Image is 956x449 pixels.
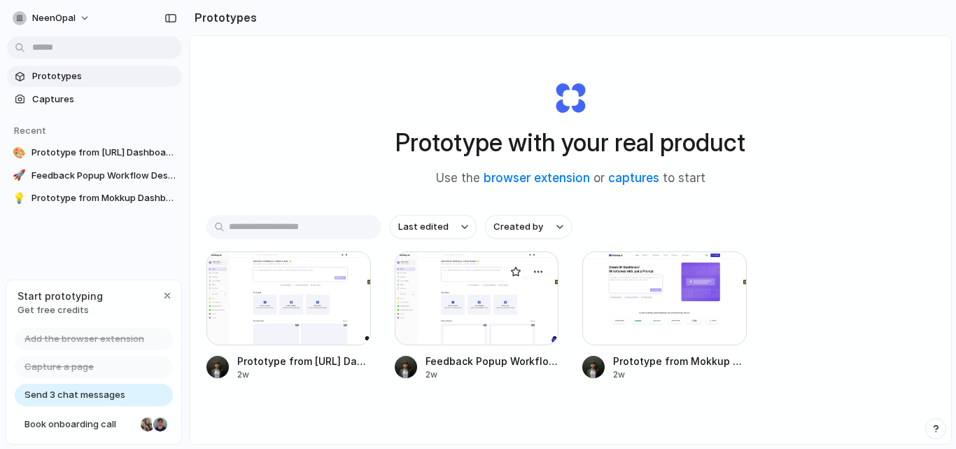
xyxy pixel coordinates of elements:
[426,368,559,381] div: 2w
[15,413,173,436] a: Book onboarding call
[24,360,94,374] span: Capture a page
[484,171,590,185] a: browser extension
[608,171,659,185] a: captures
[398,220,449,234] span: Last edited
[7,89,182,110] a: Captures
[436,170,705,188] span: Use the or to start
[17,303,103,317] span: Get free credits
[390,215,477,239] button: Last edited
[493,220,543,234] span: Created by
[237,368,371,381] div: 2w
[426,354,559,368] span: Feedback Popup Workflow Design
[485,215,572,239] button: Created by
[152,416,169,433] div: Christian Iacullo
[13,191,26,205] div: 💡
[31,191,176,205] span: Prototype from Mokkup Dashboard Wireframes
[7,142,182,163] a: 🎨Prototype from [URL] Dashboard Wireframing
[7,7,97,29] button: NeenOpal
[206,251,371,381] a: Prototype from Mokkup.ai Dashboard WireframingPrototype from [URL] Dashboard Wireframing2w
[24,417,135,431] span: Book onboarding call
[14,125,46,136] span: Recent
[32,92,176,106] span: Captures
[24,388,125,402] span: Send 3 chat messages
[7,66,182,87] a: Prototypes
[31,169,176,183] span: Feedback Popup Workflow Design
[32,11,76,25] span: NeenOpal
[395,251,559,381] a: Feedback Popup Workflow DesignFeedback Popup Workflow Design2w
[32,69,176,83] span: Prototypes
[613,354,747,368] span: Prototype from Mokkup Dashboard Wireframes
[613,368,747,381] div: 2w
[24,332,144,346] span: Add the browser extension
[7,165,182,186] a: 🚀Feedback Popup Workflow Design
[7,188,182,209] a: 💡Prototype from Mokkup Dashboard Wireframes
[237,354,371,368] span: Prototype from [URL] Dashboard Wireframing
[395,124,745,161] h1: Prototype with your real product
[13,169,26,183] div: 🚀
[189,9,257,26] h2: Prototypes
[31,146,176,160] span: Prototype from [URL] Dashboard Wireframing
[139,416,156,433] div: Nicole Kubica
[17,289,103,303] span: Start prototyping
[13,146,26,160] div: 🎨
[582,251,747,381] a: Prototype from Mokkup Dashboard WireframesPrototype from Mokkup Dashboard Wireframes2w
